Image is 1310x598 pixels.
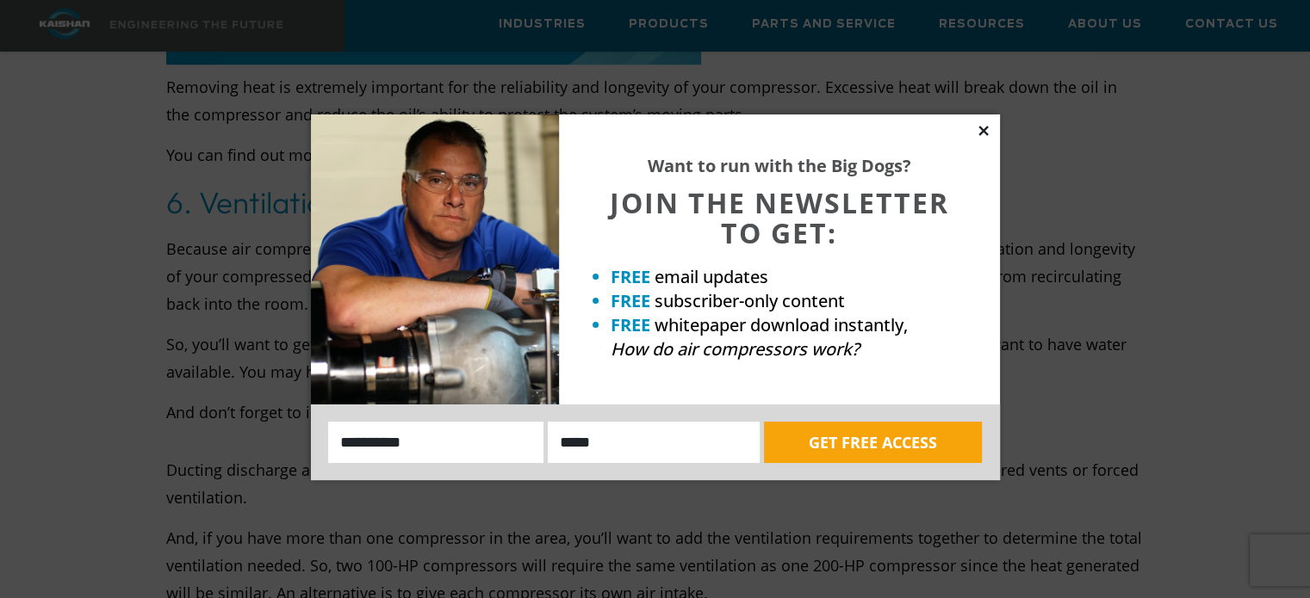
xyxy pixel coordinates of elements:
[611,289,650,312] strong: FREE
[655,289,845,312] span: subscriber-only content
[611,337,860,361] em: How do air compressors work?
[655,313,908,336] span: whitepaper download instantly,
[764,422,982,463] button: GET FREE ACCESS
[976,123,991,139] button: Close
[610,184,949,251] span: JOIN THE NEWSLETTER TO GET:
[328,422,544,463] input: Name:
[655,265,768,288] span: email updates
[611,265,650,288] strong: FREE
[611,313,650,336] strong: FREE
[648,154,911,177] strong: Want to run with the Big Dogs?
[548,422,760,463] input: Email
